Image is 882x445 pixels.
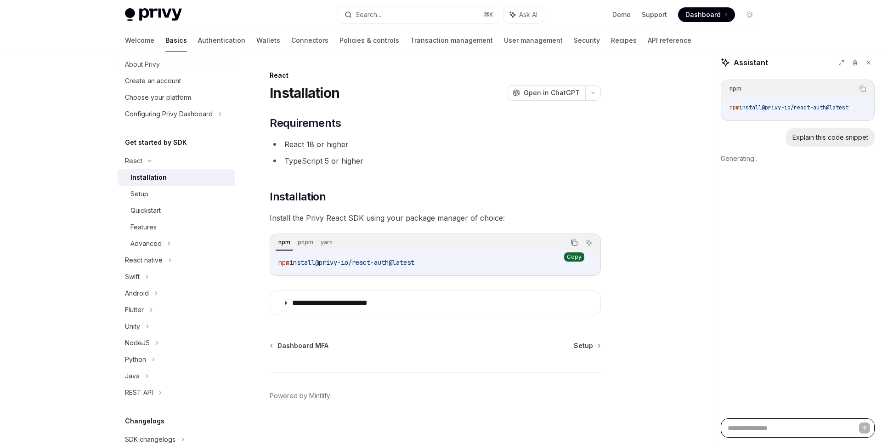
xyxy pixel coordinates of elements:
[568,237,580,249] button: Copy the contents from the code block
[338,6,499,23] button: Search...⌘K
[256,29,280,51] a: Wallets
[118,169,235,186] a: Installation
[118,219,235,235] a: Features
[125,354,146,365] div: Python
[721,147,875,171] div: Generating..
[125,108,213,120] div: Configuring Privy Dashboard
[318,237,335,248] div: yarn
[857,83,869,95] button: Copy the contents from the code block
[734,57,768,68] span: Assistant
[270,391,330,400] a: Powered by Mintlify
[198,29,245,51] a: Authentication
[742,7,757,22] button: Toggle dark mode
[130,172,167,183] div: Installation
[118,73,235,89] a: Create an account
[125,92,191,103] div: Choose your platform
[125,371,140,382] div: Java
[270,85,339,101] h1: Installation
[277,341,328,350] span: Dashboard MFA
[125,304,144,315] div: Flutter
[125,155,142,166] div: React
[648,29,691,51] a: API reference
[524,88,580,97] span: Open in ChatGPT
[315,258,414,267] span: @privy-io/react-auth@latest
[125,416,164,427] h5: Changelogs
[270,189,326,204] span: Installation
[612,10,631,19] a: Demo
[583,237,595,249] button: Ask AI
[739,104,762,111] span: install
[125,271,140,282] div: Swift
[130,188,148,200] div: Setup
[356,9,381,20] div: Search...
[125,255,163,266] div: React native
[574,29,600,51] a: Security
[125,434,175,445] div: SDK changelogs
[685,10,721,19] span: Dashboard
[125,387,153,398] div: REST API
[484,11,493,18] span: ⌘ K
[519,10,537,19] span: Ask AI
[125,137,187,148] h5: Get started by SDK
[125,75,181,86] div: Create an account
[276,237,293,248] div: npm
[574,341,600,350] a: Setup
[118,186,235,202] a: Setup
[125,288,149,299] div: Android
[678,7,735,22] a: Dashboard
[125,29,154,51] a: Welcome
[270,211,601,224] span: Install the Privy React SDK using your package manager of choice:
[118,202,235,219] a: Quickstart
[507,85,585,101] button: Open in ChatGPT
[289,258,315,267] span: install
[762,104,848,111] span: @privy-io/react-auth@latest
[278,258,289,267] span: npm
[611,29,637,51] a: Recipes
[504,29,563,51] a: User management
[125,337,150,348] div: NodeJS
[270,154,601,167] li: TypeScript 5 or higher
[574,341,593,350] span: Setup
[270,71,601,80] div: React
[270,138,601,151] li: React 18 or higher
[729,83,741,95] div: npm
[125,321,140,332] div: Unity
[564,252,584,262] div: Copy
[792,133,868,142] div: Explain this code snippet
[130,238,162,249] div: Advanced
[125,8,182,21] img: light logo
[339,29,399,51] a: Policies & controls
[130,222,157,233] div: Features
[165,29,187,51] a: Basics
[295,237,316,248] div: pnpm
[130,205,161,216] div: Quickstart
[291,29,328,51] a: Connectors
[729,104,739,111] span: npm
[642,10,667,19] a: Support
[503,6,544,23] button: Ask AI
[271,341,328,350] a: Dashboard MFA
[118,89,235,106] a: Choose your platform
[410,29,493,51] a: Transaction management
[270,116,341,131] span: Requirements
[859,422,870,434] button: Send message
